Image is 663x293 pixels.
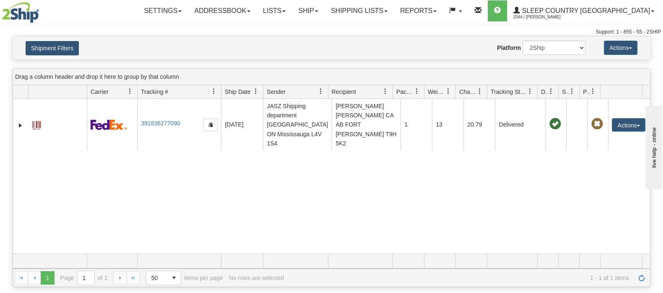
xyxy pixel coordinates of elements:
a: Ship Date filter column settings [249,84,263,99]
a: 391836277090 [141,120,180,127]
a: Lists [257,0,292,21]
a: Weight filter column settings [441,84,455,99]
iframe: chat widget [644,104,662,189]
img: logo2044.jpg [2,2,39,23]
button: Copy to clipboard [203,119,218,131]
td: Delivered [495,99,545,150]
a: Addressbook [188,0,257,21]
span: items per page [146,271,223,285]
a: Label [32,117,41,131]
span: Sender [267,88,286,96]
span: Charge [459,88,477,96]
span: Pickup Not Assigned [591,118,603,130]
span: Packages [396,88,414,96]
span: Tracking Status [491,88,527,96]
a: Sleep Country [GEOGRAPHIC_DATA] 2044 / [PERSON_NAME] [507,0,660,21]
span: Page 1 [41,271,54,285]
a: Sender filter column settings [314,84,328,99]
span: select [167,271,181,285]
a: Settings [138,0,188,21]
span: Sleep Country [GEOGRAPHIC_DATA] [520,7,650,14]
button: Actions [612,118,645,132]
span: 2044 / [PERSON_NAME] [513,13,576,21]
a: Carrier filter column settings [123,84,137,99]
div: Support: 1 - 855 - 55 - 2SHIP [2,29,661,36]
button: Shipment Filters [26,41,79,55]
a: Pickup Status filter column settings [586,84,600,99]
span: 50 [151,274,162,282]
a: Shipment Issues filter column settings [565,84,579,99]
span: Ship Date [225,88,250,96]
a: Delivery Status filter column settings [544,84,558,99]
td: 1 [400,99,432,150]
a: Shipping lists [325,0,394,21]
td: JASZ Shipping department [GEOGRAPHIC_DATA] ON Mississauga L4V 1S4 [263,99,332,150]
span: Recipient [332,88,356,96]
div: live help - online [6,7,78,13]
a: Tracking Status filter column settings [523,84,537,99]
span: 1 - 1 of 1 items [290,275,629,281]
a: Recipient filter column settings [378,84,393,99]
span: On time [549,118,561,130]
div: grid grouping header [13,69,650,85]
span: Carrier [91,88,109,96]
button: Actions [604,41,637,55]
span: Page sizes drop down [146,271,181,285]
input: Page 1 [78,271,94,285]
a: Tracking # filter column settings [207,84,221,99]
label: Platform [497,44,521,52]
span: Shipment Issues [562,88,569,96]
a: Expand [16,121,25,130]
td: 13 [432,99,463,150]
td: [PERSON_NAME] [PERSON_NAME] CA AB FORT [PERSON_NAME] T9H 5K2 [332,99,400,150]
span: Delivery Status [541,88,548,96]
img: 2 - FedEx Express® [91,119,127,130]
span: Page of 1 [60,271,108,285]
span: Weight [428,88,445,96]
td: 20.79 [463,99,495,150]
td: [DATE] [221,99,263,150]
span: Pickup Status [583,88,590,96]
a: Charge filter column settings [473,84,487,99]
a: Reports [394,0,443,21]
a: Packages filter column settings [410,84,424,99]
a: Refresh [635,271,648,285]
span: Tracking # [141,88,168,96]
div: No rows are selected [229,275,284,281]
a: Ship [292,0,324,21]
